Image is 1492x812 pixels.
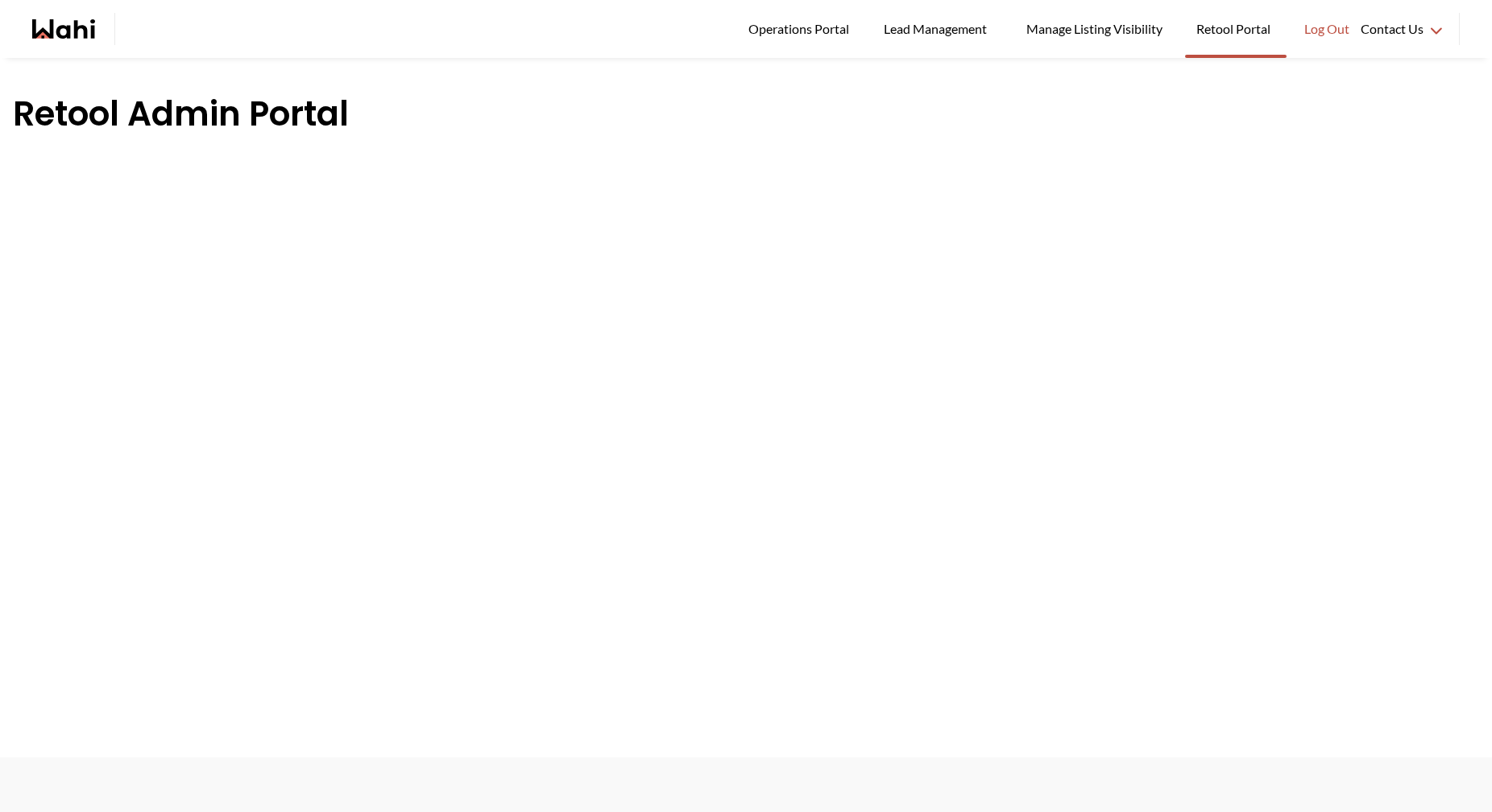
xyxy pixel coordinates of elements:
h1: Retool Admin Portal [13,90,1479,138]
span: Manage Listing Visibility [1022,19,1167,39]
span: Retool Portal [1196,19,1275,39]
span: Lead Management [884,19,993,39]
span: Log Out [1304,19,1349,39]
span: Operations Portal [748,19,855,39]
a: Wahi homepage [32,19,95,39]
